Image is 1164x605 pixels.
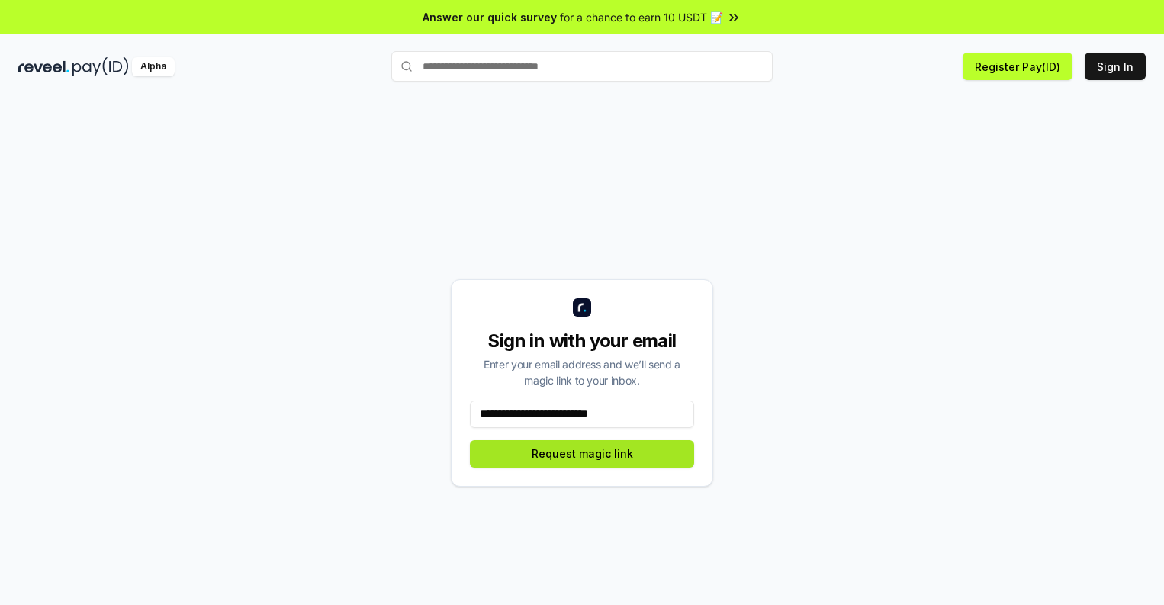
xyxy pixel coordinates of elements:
button: Request magic link [470,440,694,468]
button: Sign In [1085,53,1146,80]
button: Register Pay(ID) [963,53,1072,80]
span: for a chance to earn 10 USDT 📝 [560,9,723,25]
div: Alpha [132,57,175,76]
div: Enter your email address and we’ll send a magic link to your inbox. [470,356,694,388]
div: Sign in with your email [470,329,694,353]
span: Answer our quick survey [423,9,557,25]
img: logo_small [573,298,591,317]
img: reveel_dark [18,57,69,76]
img: pay_id [72,57,129,76]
